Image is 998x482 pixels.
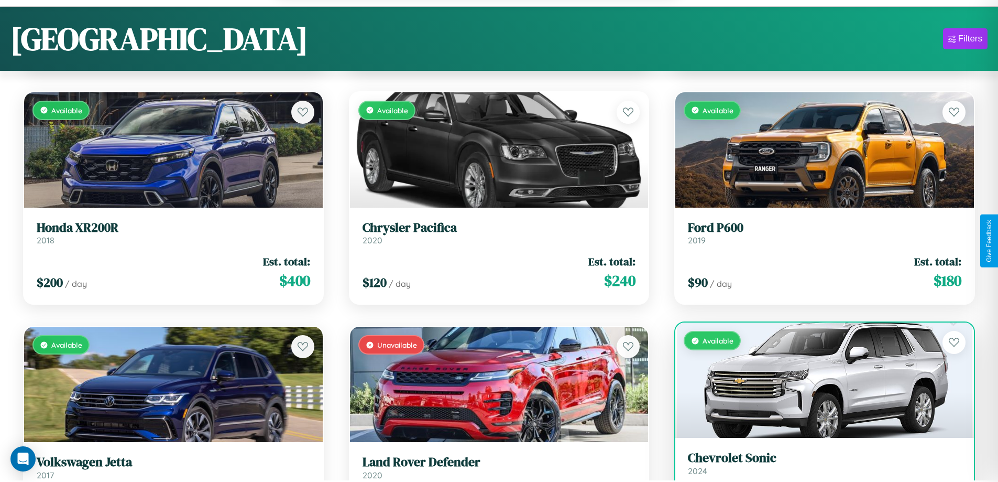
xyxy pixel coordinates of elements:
h3: Land Rover Defender [363,455,636,470]
h3: Chrysler Pacifica [363,220,636,235]
a: Ford P6002019 [688,220,961,246]
span: 2020 [363,235,382,245]
span: $ 90 [688,274,708,291]
span: Available [51,340,82,349]
span: Est. total: [914,254,961,269]
a: Volkswagen Jetta2017 [37,455,310,480]
h3: Chevrolet Sonic [688,451,961,466]
span: / day [710,279,732,289]
h3: Honda XR200R [37,220,310,235]
span: Unavailable [377,340,417,349]
span: / day [65,279,87,289]
span: 2019 [688,235,706,245]
span: 2024 [688,466,707,476]
span: $ 240 [604,270,635,291]
span: $ 200 [37,274,63,291]
h1: [GEOGRAPHIC_DATA] [10,17,308,60]
div: Open Intercom Messenger [10,446,36,472]
span: 2017 [37,470,54,480]
a: Chrysler Pacifica2020 [363,220,636,246]
span: Available [51,106,82,115]
h3: Volkswagen Jetta [37,455,310,470]
span: Available [703,106,733,115]
span: $ 400 [279,270,310,291]
span: Available [377,106,408,115]
div: Give Feedback [985,220,993,262]
div: Filters [958,34,982,44]
span: Available [703,336,733,345]
span: 2020 [363,470,382,480]
span: $ 120 [363,274,387,291]
span: $ 180 [934,270,961,291]
a: Land Rover Defender2020 [363,455,636,480]
button: Filters [943,28,988,49]
h3: Ford P600 [688,220,961,235]
span: / day [389,279,411,289]
a: Chevrolet Sonic2024 [688,451,961,476]
span: Est. total: [263,254,310,269]
a: Honda XR200R2018 [37,220,310,246]
span: 2018 [37,235,54,245]
span: Est. total: [588,254,635,269]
